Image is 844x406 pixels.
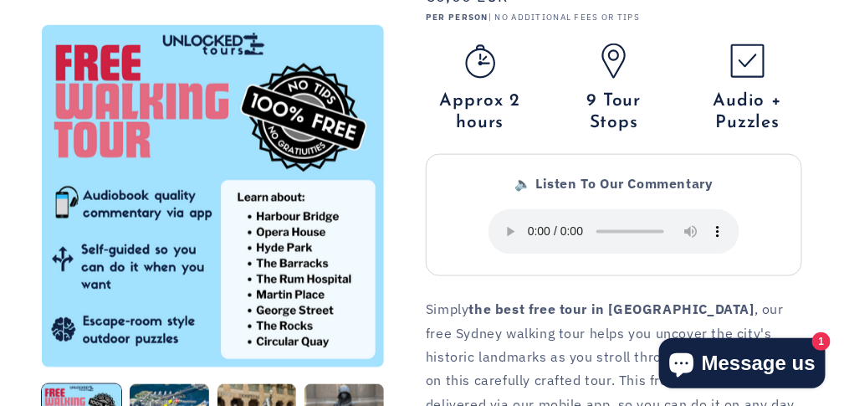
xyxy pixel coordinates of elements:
inbox-online-store-chat: Shopify online store chat [654,338,831,393]
span: 9 Tour Stops [560,90,668,133]
audio: Your browser does not support the audio playback. [488,209,739,254]
p: | NO ADDITIONAL FEES OR TIPS [426,13,802,23]
span: Approx 2 hours [426,90,535,133]
strong: 🔈 Listen To Our Commentary [514,175,714,192]
strong: PER PERSON [426,12,488,23]
strong: the best free tour in [GEOGRAPHIC_DATA] [469,301,754,317]
span: Audio + Puzzles [693,90,802,133]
